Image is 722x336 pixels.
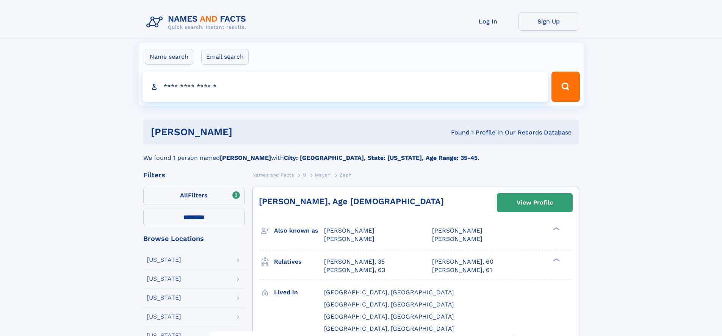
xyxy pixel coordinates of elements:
[324,227,374,234] span: [PERSON_NAME]
[252,170,294,180] a: Names and Facts
[517,194,553,211] div: View Profile
[143,235,245,242] div: Browse Locations
[341,128,572,137] div: Found 1 Profile In Our Records Database
[340,172,352,178] span: Zeph
[147,314,181,320] div: [US_STATE]
[180,192,188,199] span: All
[143,187,245,205] label: Filters
[324,301,454,308] span: [GEOGRAPHIC_DATA], [GEOGRAPHIC_DATA]
[315,172,331,178] span: Mayari
[220,154,271,161] b: [PERSON_NAME]
[143,144,579,163] div: We found 1 person named with .
[143,172,245,178] div: Filters
[458,12,518,31] a: Log In
[201,49,249,65] label: Email search
[324,258,385,266] a: [PERSON_NAME], 35
[324,235,374,242] span: [PERSON_NAME]
[324,289,454,296] span: [GEOGRAPHIC_DATA], [GEOGRAPHIC_DATA]
[315,170,331,180] a: Mayari
[497,194,572,212] a: View Profile
[432,258,493,266] a: [PERSON_NAME], 60
[324,313,454,320] span: [GEOGRAPHIC_DATA], [GEOGRAPHIC_DATA]
[302,170,307,180] a: M
[324,325,454,332] span: [GEOGRAPHIC_DATA], [GEOGRAPHIC_DATA]
[551,257,560,262] div: ❯
[432,266,492,274] a: [PERSON_NAME], 61
[274,255,324,268] h3: Relatives
[259,197,444,206] a: [PERSON_NAME], Age [DEMOGRAPHIC_DATA]
[284,154,478,161] b: City: [GEOGRAPHIC_DATA], State: [US_STATE], Age Range: 35-45
[151,127,342,137] h1: [PERSON_NAME]
[432,235,482,242] span: [PERSON_NAME]
[147,295,181,301] div: [US_STATE]
[147,276,181,282] div: [US_STATE]
[551,72,579,102] button: Search Button
[324,266,385,274] a: [PERSON_NAME], 63
[551,227,560,231] div: ❯
[432,227,482,234] span: [PERSON_NAME]
[145,49,193,65] label: Name search
[274,286,324,299] h3: Lived in
[147,257,181,263] div: [US_STATE]
[518,12,579,31] a: Sign Up
[302,172,307,178] span: M
[143,72,548,102] input: search input
[143,12,252,33] img: Logo Names and Facts
[274,224,324,237] h3: Also known as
